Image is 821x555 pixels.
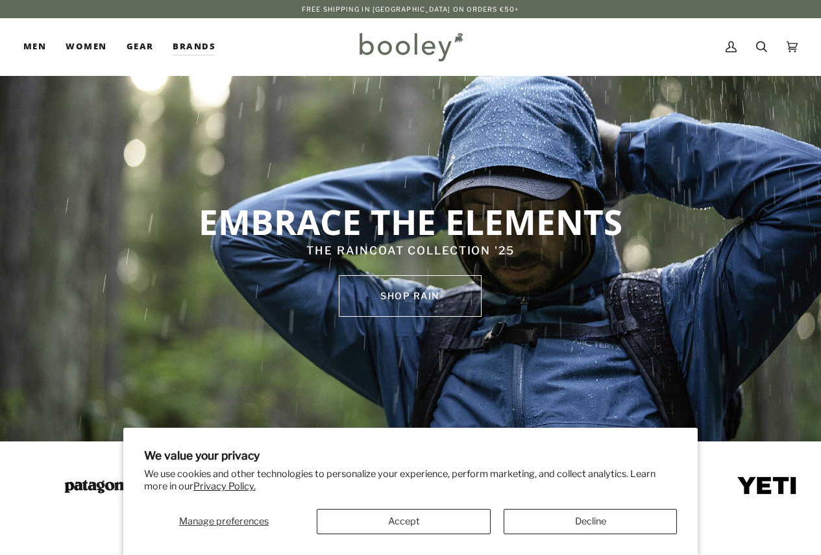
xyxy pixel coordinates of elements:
button: Accept [317,509,490,534]
a: Brands [163,18,225,75]
h2: We value your privacy [144,449,678,462]
a: SHOP rain [339,275,482,317]
p: THE RAINCOAT COLLECTION '25 [175,243,646,260]
span: Men [23,40,46,53]
p: We use cookies and other technologies to personalize your experience, perform marketing, and coll... [144,468,678,493]
a: Privacy Policy. [193,480,256,492]
span: Brands [173,40,215,53]
button: Decline [504,509,677,534]
span: Manage preferences [179,515,269,527]
a: Men [23,18,56,75]
span: Gear [127,40,154,53]
button: Manage preferences [144,509,304,534]
img: Booley [354,28,467,66]
span: Women [66,40,106,53]
a: Women [56,18,116,75]
p: EMBRACE THE ELEMENTS [175,200,646,243]
p: Free Shipping in [GEOGRAPHIC_DATA] on Orders €50+ [302,4,519,14]
a: Gear [117,18,164,75]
